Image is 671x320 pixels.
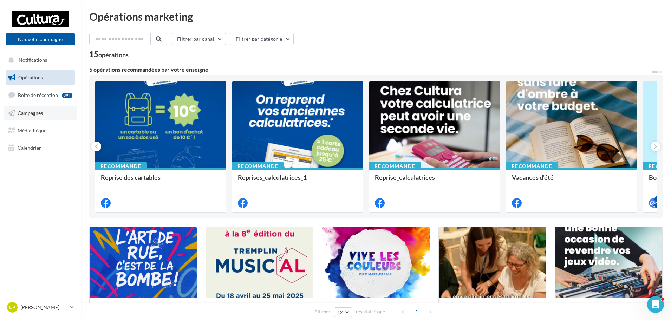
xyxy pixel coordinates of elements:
[98,52,129,58] div: opérations
[654,196,661,202] div: 4
[6,301,75,314] a: CP [PERSON_NAME]
[314,308,330,315] span: Afficher
[89,51,129,58] div: 15
[411,306,422,317] span: 1
[101,174,220,188] div: Reprise des cartables
[9,304,15,311] span: CP
[356,308,385,315] span: résultats/page
[334,307,352,317] button: 12
[89,67,651,72] div: 5 opérations recommandées par votre enseigne
[230,33,294,45] button: Filtrer par catégorie
[4,141,77,155] a: Calendrier
[4,123,77,138] a: Médiathèque
[18,145,41,151] span: Calendrier
[647,296,664,313] iframe: Intercom live chat
[4,106,77,120] a: Campagnes
[89,11,663,22] div: Opérations marketing
[19,57,47,63] span: Notifications
[18,92,58,98] span: Boîte de réception
[337,309,343,315] span: 12
[171,33,226,45] button: Filtrer par canal
[18,110,43,116] span: Campagnes
[18,74,43,80] span: Opérations
[506,162,558,170] div: Recommandé
[4,70,77,85] a: Opérations
[238,174,357,188] div: Reprises_calculatrices_1
[6,33,75,45] button: Nouvelle campagne
[232,162,284,170] div: Recommandé
[18,127,46,133] span: Médiathèque
[369,162,421,170] div: Recommandé
[375,174,494,188] div: Reprise_calculatrices
[62,93,72,98] div: 99+
[20,304,67,311] p: [PERSON_NAME]
[4,87,77,103] a: Boîte de réception99+
[512,174,631,188] div: Vacances d'été
[4,53,74,67] button: Notifications
[95,162,147,170] div: Recommandé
